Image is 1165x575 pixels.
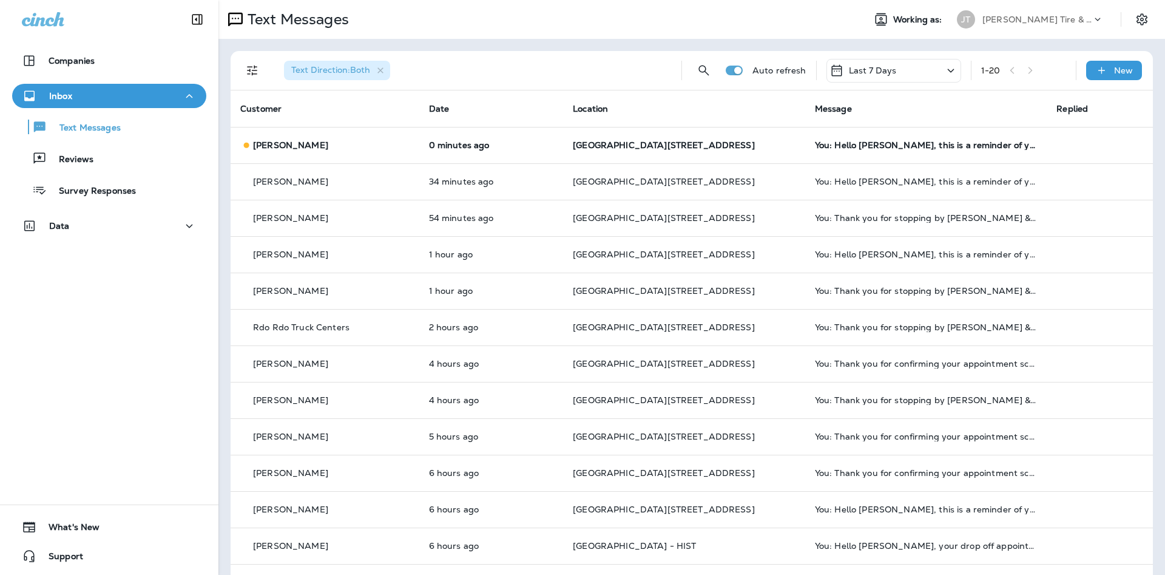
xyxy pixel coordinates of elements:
[1131,9,1153,30] button: Settings
[429,322,554,332] p: Aug 21, 2025 12:58 PM
[429,177,554,186] p: Aug 21, 2025 03:18 PM
[815,322,1038,332] div: You: Thank you for stopping by Jensen Tire & Auto - South 144th Street. Please take 30 seconds to...
[253,250,328,259] p: [PERSON_NAME]
[253,286,328,296] p: [PERSON_NAME]
[253,541,328,551] p: [PERSON_NAME]
[815,505,1038,514] div: You: Hello Jesse, this is a reminder of your scheduled appointment set for 08/22/2025 10:00 AM at...
[253,177,328,186] p: [PERSON_NAME]
[429,103,450,114] span: Date
[49,56,95,66] p: Companies
[12,114,206,140] button: Text Messages
[815,213,1038,223] div: You: Thank you for stopping by Jensen Tire & Auto - South 144th Street. Please take 30 seconds to...
[815,468,1038,478] div: You: Thank you for confirming your appointment scheduled for 08/22/2025 8:00 AM with South 144th ...
[47,154,93,166] p: Reviews
[573,103,608,114] span: Location
[815,359,1038,369] div: You: Thank you for confirming your appointment scheduled for 08/22/2025 9:00 AM with South 144th ...
[180,7,214,32] button: Collapse Sidebar
[573,395,755,406] span: [GEOGRAPHIC_DATA][STREET_ADDRESS]
[49,91,72,101] p: Inbox
[429,468,554,478] p: Aug 21, 2025 09:50 AM
[253,468,328,478] p: [PERSON_NAME]
[982,15,1092,24] p: [PERSON_NAME] Tire & Auto
[253,322,349,332] p: Rdo Rdo Truck Centers
[573,504,755,515] span: [GEOGRAPHIC_DATA][STREET_ADDRESS]
[573,431,755,442] span: [GEOGRAPHIC_DATA][STREET_ADDRESS]
[573,176,755,187] span: [GEOGRAPHIC_DATA][STREET_ADDRESS]
[573,285,755,296] span: [GEOGRAPHIC_DATA][STREET_ADDRESS]
[815,177,1038,186] div: You: Hello Tyler, this is a reminder of your scheduled appointment set for 08/22/2025 3:30 PM at ...
[849,66,897,75] p: Last 7 Days
[49,221,70,231] p: Data
[429,286,554,296] p: Aug 21, 2025 01:58 PM
[815,286,1038,296] div: You: Thank you for stopping by Jensen Tire & Auto - South 144th Street. Please take 30 seconds to...
[957,10,975,29] div: JT
[429,359,554,369] p: Aug 21, 2025 11:08 AM
[12,177,206,203] button: Survey Responses
[573,468,755,478] span: [GEOGRAPHIC_DATA][STREET_ADDRESS]
[12,146,206,171] button: Reviews
[47,186,136,197] p: Survey Responses
[36,522,100,537] span: What's New
[429,250,554,259] p: Aug 21, 2025 02:47 PM
[1114,66,1133,75] p: New
[429,213,554,223] p: Aug 21, 2025 02:58 PM
[815,541,1038,551] div: You: Hello Terry, your drop off appointment at Jensen Tire & Auto is tomorrow. Reschedule? Call +...
[240,58,265,83] button: Filters
[429,140,554,150] p: Aug 21, 2025 03:52 PM
[429,505,554,514] p: Aug 21, 2025 09:47 AM
[429,541,554,551] p: Aug 21, 2025 09:01 AM
[815,395,1038,405] div: You: Thank you for stopping by Jensen Tire & Auto - South 144th Street. Please take 30 seconds to...
[12,214,206,238] button: Data
[692,58,716,83] button: Search Messages
[573,213,755,223] span: [GEOGRAPHIC_DATA][STREET_ADDRESS]
[573,140,755,151] span: [GEOGRAPHIC_DATA][STREET_ADDRESS]
[573,249,755,260] span: [GEOGRAPHIC_DATA][STREET_ADDRESS]
[815,140,1038,150] div: You: Hello Terry, this is a reminder of your scheduled appointment set for 08/22/2025 3:00 PM at ...
[36,551,83,566] span: Support
[253,359,328,369] p: [PERSON_NAME]
[243,10,349,29] p: Text Messages
[253,432,328,441] p: [PERSON_NAME]
[893,15,945,25] span: Working as:
[981,66,1001,75] div: 1 - 20
[815,103,852,114] span: Message
[253,140,328,150] p: [PERSON_NAME]
[12,49,206,73] button: Companies
[752,66,806,75] p: Auto refresh
[429,395,554,405] p: Aug 21, 2025 10:58 AM
[240,103,282,114] span: Customer
[253,213,328,223] p: [PERSON_NAME]
[429,432,554,441] p: Aug 21, 2025 10:06 AM
[573,358,755,369] span: [GEOGRAPHIC_DATA][STREET_ADDRESS]
[253,505,328,514] p: [PERSON_NAME]
[573,540,696,551] span: [GEOGRAPHIC_DATA] - HIST
[47,123,121,134] p: Text Messages
[284,61,390,80] div: Text Direction:Both
[12,544,206,568] button: Support
[815,432,1038,441] div: You: Thank you for confirming your appointment scheduled for 08/22/2025 8:00 AM with South 144th ...
[573,322,755,333] span: [GEOGRAPHIC_DATA][STREET_ADDRESS]
[12,84,206,108] button: Inbox
[1056,103,1088,114] span: Replied
[253,395,328,405] p: [PERSON_NAME]
[291,64,370,75] span: Text Direction : Both
[815,250,1038,259] div: You: Hello Terry, this is a reminder of your scheduled appointment set for 08/22/2025 3:00 PM at ...
[12,515,206,539] button: What's New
